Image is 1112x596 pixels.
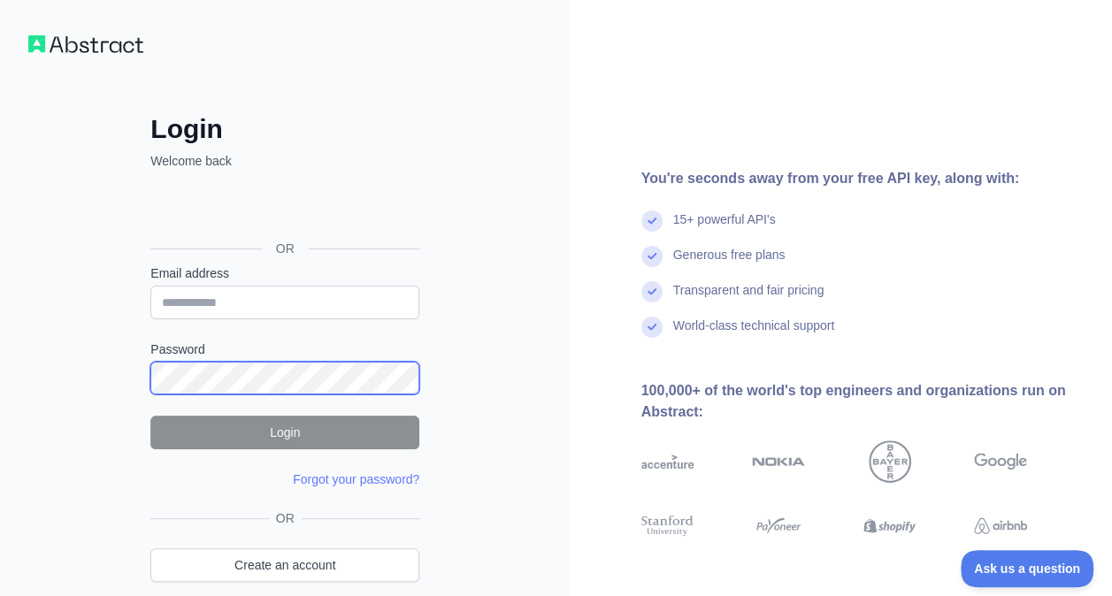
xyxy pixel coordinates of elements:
[673,281,824,317] div: Transparent and fair pricing
[641,281,663,302] img: check mark
[641,168,1085,189] div: You're seconds away from your free API key, along with:
[641,210,663,232] img: check mark
[262,240,309,257] span: OR
[150,340,419,358] label: Password
[641,440,694,483] img: accenture
[150,416,419,449] button: Login
[673,317,835,352] div: World-class technical support
[673,246,786,281] div: Generous free plans
[641,246,663,267] img: check mark
[974,440,1027,483] img: google
[641,380,1085,423] div: 100,000+ of the world's top engineers and organizations run on Abstract:
[150,264,419,282] label: Email address
[974,513,1027,539] img: airbnb
[150,548,419,582] a: Create an account
[28,35,143,53] img: Workflow
[293,472,419,486] a: Forgot your password?
[269,509,302,527] span: OR
[961,550,1094,587] iframe: Toggle Customer Support
[150,113,419,145] h2: Login
[150,152,419,170] p: Welcome back
[869,440,911,483] img: bayer
[863,513,916,539] img: shopify
[641,317,663,338] img: check mark
[752,440,805,483] img: nokia
[142,189,425,228] iframe: Schaltfläche „Über Google anmelden“
[641,513,694,539] img: stanford university
[752,513,805,539] img: payoneer
[673,210,776,246] div: 15+ powerful API's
